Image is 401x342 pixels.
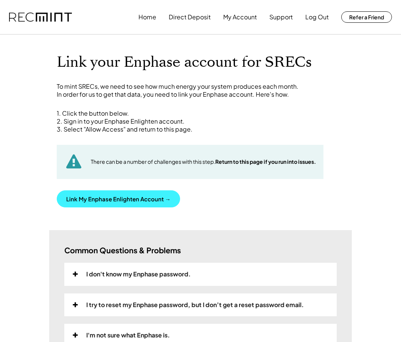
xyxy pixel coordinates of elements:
[91,158,316,166] div: There can be a number of challenges with this step.
[215,158,316,165] strong: Return to this page if you run into issues.
[57,190,180,207] button: Link My Enphase Enlighten Account →
[341,11,392,23] button: Refer a Friend
[57,83,344,99] div: To mint SRECs, we need to see how much energy your system produces each month. In order for us to...
[138,9,156,25] button: Home
[57,53,344,71] h1: Link your Enphase account for SRECs
[169,9,211,25] button: Direct Deposit
[64,245,181,255] h3: Common Questions & Problems
[269,9,293,25] button: Support
[86,301,304,309] div: I try to reset my Enphase password, but I don’t get a reset password email.
[57,110,344,133] div: 1. Click the button below. 2. Sign in to your Enphase Enlighten account. 3. Select "Allow Access"...
[86,270,191,278] div: I don't know my Enphase password.
[305,9,329,25] button: Log Out
[9,13,72,22] img: recmint-logotype%403x.png
[223,9,257,25] button: My Account
[86,331,170,339] div: I'm not sure what Enphase is.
